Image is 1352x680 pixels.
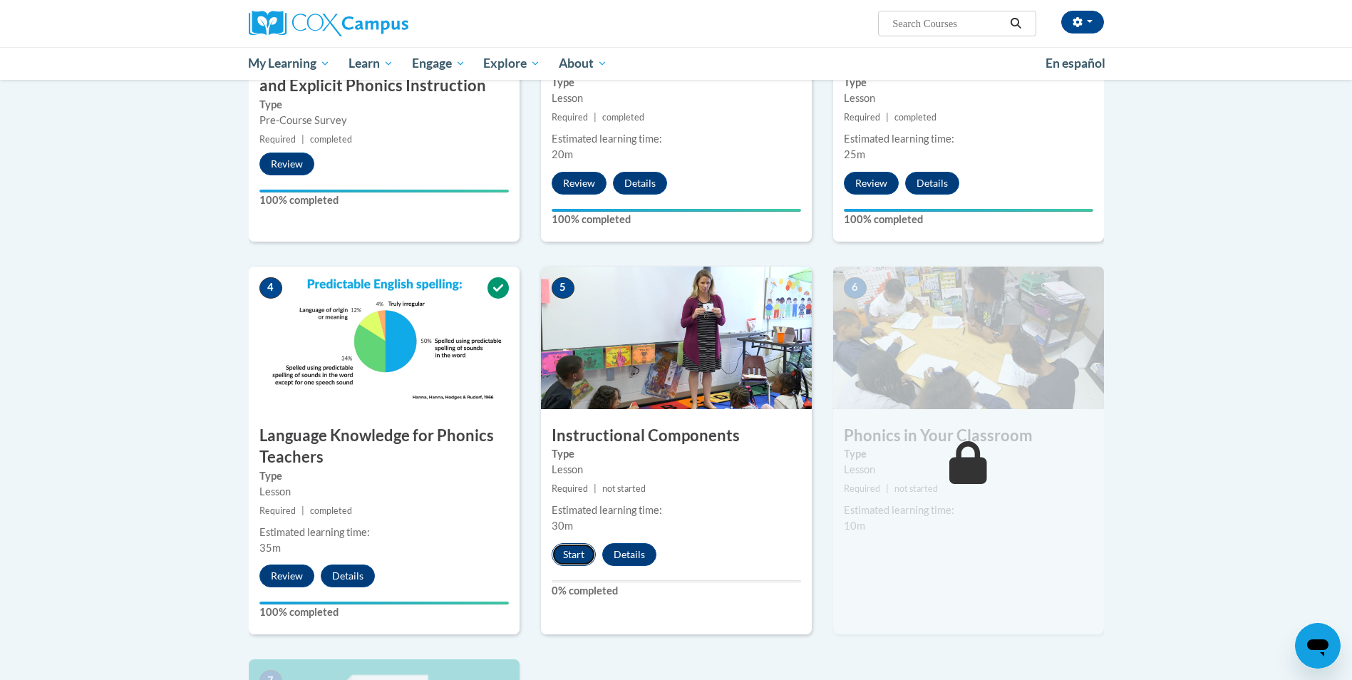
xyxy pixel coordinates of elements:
[227,47,1125,80] div: Main menu
[301,505,304,516] span: |
[552,520,573,532] span: 30m
[844,112,880,123] span: Required
[249,267,520,409] img: Course Image
[259,192,509,208] label: 100% completed
[844,131,1093,147] div: Estimated learning time:
[259,565,314,587] button: Review
[844,148,865,160] span: 25m
[310,134,352,145] span: completed
[844,483,880,494] span: Required
[1295,623,1341,669] iframe: Button to launch messaging window, conversation in progress
[844,446,1093,462] label: Type
[602,112,644,123] span: completed
[249,11,408,36] img: Cox Campus
[483,55,540,72] span: Explore
[259,604,509,620] label: 100% completed
[1046,56,1105,71] span: En español
[339,47,403,80] a: Learn
[559,55,607,72] span: About
[259,190,509,192] div: Your progress
[1061,11,1104,34] button: Account Settings
[891,15,1005,32] input: Search Courses
[248,55,330,72] span: My Learning
[259,97,509,113] label: Type
[552,172,607,195] button: Review
[541,267,812,409] img: Course Image
[602,483,646,494] span: not started
[239,47,340,80] a: My Learning
[894,483,938,494] span: not started
[552,131,801,147] div: Estimated learning time:
[259,113,509,128] div: Pre-Course Survey
[259,134,296,145] span: Required
[844,277,867,299] span: 6
[412,55,465,72] span: Engage
[249,11,520,36] a: Cox Campus
[552,503,801,518] div: Estimated learning time:
[259,525,509,540] div: Estimated learning time:
[613,172,667,195] button: Details
[259,484,509,500] div: Lesson
[905,172,959,195] button: Details
[552,583,801,599] label: 0% completed
[552,543,596,566] button: Start
[259,602,509,604] div: Your progress
[1036,48,1115,78] a: En español
[833,425,1104,447] h3: Phonics in Your Classroom
[844,520,865,532] span: 10m
[844,75,1093,91] label: Type
[552,91,801,106] div: Lesson
[552,75,801,91] label: Type
[301,134,304,145] span: |
[552,112,588,123] span: Required
[844,503,1093,518] div: Estimated learning time:
[594,483,597,494] span: |
[549,47,616,80] a: About
[886,112,889,123] span: |
[894,112,936,123] span: completed
[249,425,520,469] h3: Language Knowledge for Phonics Teachers
[844,172,899,195] button: Review
[844,209,1093,212] div: Your progress
[552,212,801,227] label: 100% completed
[403,47,475,80] a: Engage
[552,462,801,478] div: Lesson
[844,91,1093,106] div: Lesson
[310,505,352,516] span: completed
[1005,15,1026,32] button: Search
[602,543,656,566] button: Details
[886,483,889,494] span: |
[259,277,282,299] span: 4
[833,267,1104,409] img: Course Image
[552,483,588,494] span: Required
[349,55,393,72] span: Learn
[552,209,801,212] div: Your progress
[259,153,314,175] button: Review
[259,505,296,516] span: Required
[844,212,1093,227] label: 100% completed
[594,112,597,123] span: |
[844,462,1093,478] div: Lesson
[259,542,281,554] span: 35m
[321,565,375,587] button: Details
[552,277,574,299] span: 5
[259,468,509,484] label: Type
[474,47,549,80] a: Explore
[541,425,812,447] h3: Instructional Components
[552,446,801,462] label: Type
[552,148,573,160] span: 20m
